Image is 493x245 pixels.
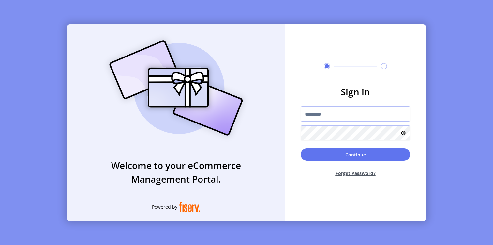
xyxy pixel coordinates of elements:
[99,33,253,143] img: card_Illustration.svg
[301,85,410,99] h3: Sign in
[301,148,410,161] button: Continue
[301,165,410,182] button: Forget Password?
[152,204,177,210] span: Powered by
[67,158,285,186] h3: Welcome to your eCommerce Management Portal.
